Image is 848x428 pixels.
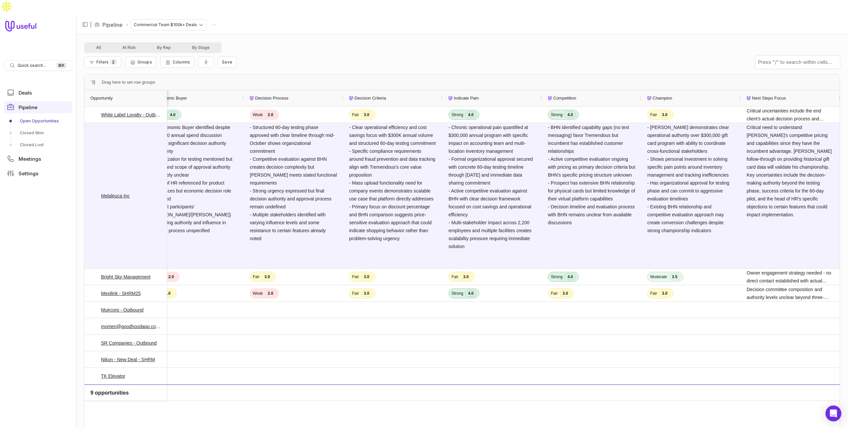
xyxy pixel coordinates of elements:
span: 2.0 [165,274,177,280]
span: 3.0 [361,290,372,297]
a: Closed Won [4,128,72,138]
button: At Risk [112,44,146,52]
span: 3.0 [262,274,273,280]
button: Group Pipeline [125,57,156,68]
button: Collapse all rows [198,57,214,68]
span: 3.0 [361,274,372,280]
span: 2.0 [265,290,276,297]
a: SR Companies - Outbound [101,339,157,347]
button: Collapse sidebar [80,20,90,29]
button: Actions [209,20,219,30]
a: Melaleuca Inc [101,192,130,200]
span: 2.0 [265,111,276,118]
span: - Clear operational efficiency and cost savings focus with $300K annual volume and structured 60-... [349,125,437,241]
span: Fair [650,112,657,117]
div: Next Steps Focus [747,90,834,106]
span: Fair [650,291,657,296]
span: Groups [137,60,152,64]
a: TK Elevator [101,372,125,380]
a: Pipeline [102,21,123,29]
span: 4.0 [564,111,576,118]
a: Deals [4,87,72,99]
span: Weak [253,112,263,117]
span: Deals [19,90,32,95]
div: Competition [548,90,635,106]
kbd: ⌘ K [56,62,67,69]
a: Mexilink - SHRM25 [101,289,141,297]
span: Pipeline [19,105,37,110]
span: Strong [451,112,463,117]
div: Economic Buyer [150,90,238,106]
span: Decision Process [255,94,288,102]
div: Indicate Pain [449,90,536,106]
button: Columns [160,57,194,68]
span: Critical uncertainties include the end client's actual decision process and timeline, the CEO's s... [747,107,834,123]
span: Next Steps Focus [752,94,786,102]
a: Meetings [4,153,72,165]
span: Meetings [19,156,41,161]
span: Quick search... [18,63,46,68]
span: 3.0 [361,111,372,118]
span: Economic Buyer [156,94,187,102]
span: Indicate Pain [454,94,479,102]
span: Decision committee composition and authority levels unclear beyond three-person structure. HRS in... [747,285,834,301]
span: Fair [352,112,359,117]
span: 2 [110,59,117,65]
span: Fair [352,291,359,296]
span: Fair [253,274,260,279]
span: Fair [551,291,558,296]
span: 3.0 [460,274,472,280]
span: 4.0 [465,111,476,118]
span: 4.0 [465,290,476,297]
span: Fair [352,274,359,279]
span: Fair [451,274,458,279]
span: - BHN identified capability gaps (no text messaging) favor Tremendous but incumbent has establish... [548,125,637,225]
button: Create a new saved view [218,57,237,68]
a: Settings [4,167,72,179]
div: Champion [647,90,735,106]
span: Decision Criteria [354,94,386,102]
span: 3.5 [669,274,680,280]
span: Save [222,60,232,64]
span: 3.0 [560,290,571,297]
a: Closed Lost [4,140,72,150]
span: Critical need to understand [PERSON_NAME]'s competitive pricing and capabilities since they have ... [747,123,834,219]
div: Pipeline submenu [4,116,72,150]
a: momen@goodhoodapp.com- Update to Company Name [101,322,161,330]
span: Settings [19,171,38,176]
div: Row Groups [102,78,155,86]
span: Strong [551,274,562,279]
span: Opportunity [90,94,113,102]
span: - [PERSON_NAME] demonstrates clear operational authority over $300,000 gift card program with abi... [647,125,730,233]
div: Open Intercom Messenger [825,406,841,421]
span: Weak [253,291,263,296]
a: Bright Sky Management [101,273,150,281]
span: 4.0 [167,111,178,118]
span: Champion [653,94,672,102]
span: 3.0 [659,111,670,118]
button: By Rep [146,44,182,52]
button: Filter Pipeline [84,57,121,68]
button: By Stage [182,44,220,52]
span: Strong [551,112,562,117]
a: Nikon - New Deal - SHRM [101,356,155,364]
span: - Chronic operational pain quantified at $300,000 annual program with specific impact on accounti... [449,125,534,249]
div: Decision Criteria [349,90,437,106]
span: Columns [173,60,190,64]
span: 4.0 [564,274,576,280]
span: | [90,21,92,29]
a: Open Opportunities [4,116,72,126]
span: Strong [451,291,463,296]
a: Pipeline [4,101,72,113]
span: Drag here to set row groups [102,78,155,86]
span: Competition [553,94,576,102]
span: Moderate [650,274,667,279]
div: Decision Process [250,90,337,106]
input: Press "/" to search within cells... [755,56,840,69]
a: Muircorp - Outbound [101,306,143,314]
button: All [85,44,112,52]
span: Filters [96,60,109,64]
span: Owner engagement strategy needed - no direct contact established with actual decision makers. Bud... [747,269,834,285]
span: - Structured 60-day testing phase approved with clear timeline through mid-October shows organiza... [250,125,338,241]
span: 3.0 [162,290,174,297]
